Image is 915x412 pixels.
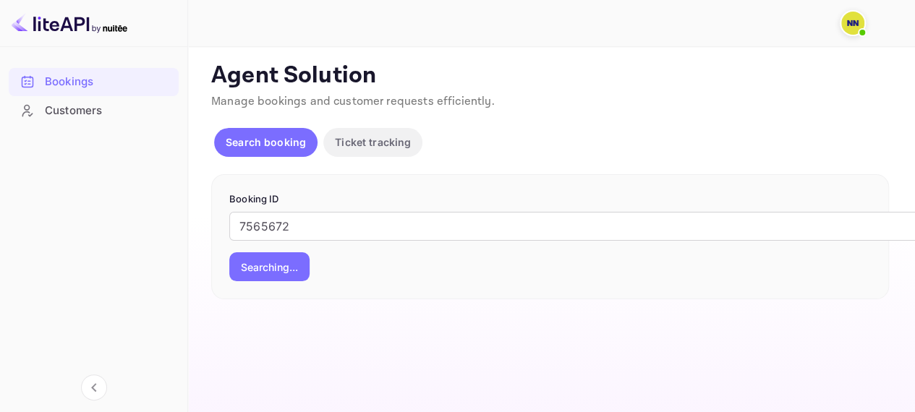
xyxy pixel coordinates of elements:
[229,252,310,281] button: Searching...
[211,61,889,90] p: Agent Solution
[841,12,864,35] img: N/A N/A
[81,374,107,400] button: Collapse navigation
[335,134,411,150] p: Ticket tracking
[45,103,171,119] div: Customers
[226,134,306,150] p: Search booking
[9,97,179,125] div: Customers
[211,94,495,109] span: Manage bookings and customer requests efficiently.
[9,68,179,95] a: Bookings
[45,74,171,90] div: Bookings
[9,68,179,96] div: Bookings
[12,12,127,35] img: LiteAPI logo
[229,192,871,207] p: Booking ID
[9,97,179,124] a: Customers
